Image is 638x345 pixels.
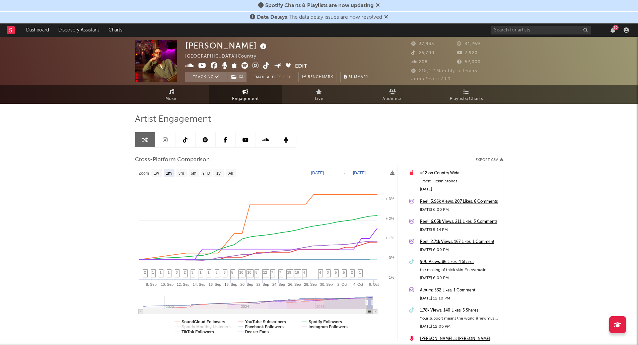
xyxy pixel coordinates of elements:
[176,282,189,286] text: 12. Sep
[420,323,500,331] div: [DATE] 12:06 PM
[208,270,210,274] span: 1
[389,256,394,260] text: 0%
[411,42,434,46] span: 37,935
[216,171,220,176] text: 1y
[282,85,356,104] a: Live
[146,282,156,286] text: 8. Sep
[200,270,202,274] span: 1
[351,270,353,274] span: 2
[279,270,281,274] span: 7
[176,270,178,274] span: 3
[359,270,361,274] span: 1
[342,171,346,175] text: →
[208,282,221,286] text: 16. Sep
[232,95,259,103] span: Engagement
[420,246,500,254] div: [DATE] 6:00 PM
[343,270,345,274] span: 5
[420,238,500,246] div: Reel: 2.71k Views, 167 Likes, 1 Comment
[247,270,252,274] span: 10
[135,85,209,104] a: Music
[450,95,483,103] span: Playlists/Charts
[311,171,324,175] text: [DATE]
[178,171,184,176] text: 3m
[457,60,481,64] span: 52,000
[315,95,324,103] span: Live
[411,51,434,55] span: 25,700
[152,270,154,274] span: 1
[165,95,178,103] span: Music
[420,335,500,343] a: [PERSON_NAME] at [PERSON_NAME][GEOGRAPHIC_DATA] ([DATE])
[420,206,500,214] div: [DATE] 6:00 PM
[420,294,500,303] div: [DATE] 12:10 PM
[202,171,210,176] text: YTD
[166,171,171,176] text: 1m
[231,270,233,274] span: 5
[227,72,246,82] button: (1)
[611,27,615,33] button: 29
[385,217,394,221] text: + 2%
[430,85,503,104] a: Playlists/Charts
[420,258,500,266] a: 900 Views, 86 Likes, 4 Shares
[154,171,159,176] text: 1w
[476,158,503,162] button: Export CSV
[182,330,214,334] text: TikTok Followers
[387,275,394,279] text: -1%
[353,171,366,175] text: [DATE]
[369,282,378,286] text: 6. Oct
[160,270,162,274] span: 1
[420,198,500,206] a: Reel: 3.96k Views, 207 Likes, 6 Comments
[228,171,232,176] text: All
[193,282,205,286] text: 14. Sep
[245,325,284,329] text: Facebook Followers
[295,270,299,274] span: 16
[182,325,231,329] text: Spotify Monthly Listeners
[420,169,500,177] a: #12 on Country Wide
[21,23,54,37] a: Dashboard
[227,72,247,82] span: ( 1 )
[356,85,430,104] a: Audience
[224,270,226,274] span: 6
[185,72,227,82] button: Tracking
[250,72,295,82] button: Email AlertsOff
[491,26,591,34] input: Search for artists
[420,177,500,185] div: Track: Kickin' Stones
[184,270,186,274] span: 2
[256,282,269,286] text: 22. Sep
[420,307,500,315] div: 1.78k Views, 140 Likes, 5 Shares
[272,282,285,286] text: 24. Sep
[256,270,258,274] span: 8
[240,282,253,286] text: 20. Sep
[144,270,146,274] span: 2
[335,270,337,274] span: 5
[135,115,211,123] span: Artist Engagement
[295,62,307,71] button: Edit
[376,3,380,8] span: Dismiss
[209,85,282,104] a: Engagement
[185,40,268,51] div: [PERSON_NAME]
[304,282,317,286] text: 28. Sep
[420,226,500,234] div: [DATE] 5:14 PM
[420,218,500,226] a: Reel: 6.03k Views, 211 Likes, 3 Comments
[420,274,500,282] div: [DATE] 6:00 PM
[104,23,127,37] a: Charts
[384,15,388,20] span: Dismiss
[385,197,394,201] text: + 3%
[420,286,500,294] a: Album: 532 Likes, 1 Comment
[54,23,104,37] a: Discovery Assistant
[283,76,291,79] em: Off
[385,236,394,240] text: + 1%
[245,330,269,334] text: Deezer Fans
[457,51,478,55] span: 7,920
[216,270,218,274] span: 3
[239,270,243,274] span: 10
[185,53,264,61] div: [GEOGRAPHIC_DATA] | Country
[320,282,333,286] text: 30. Sep
[319,270,321,274] span: 4
[298,72,337,82] a: Benchmark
